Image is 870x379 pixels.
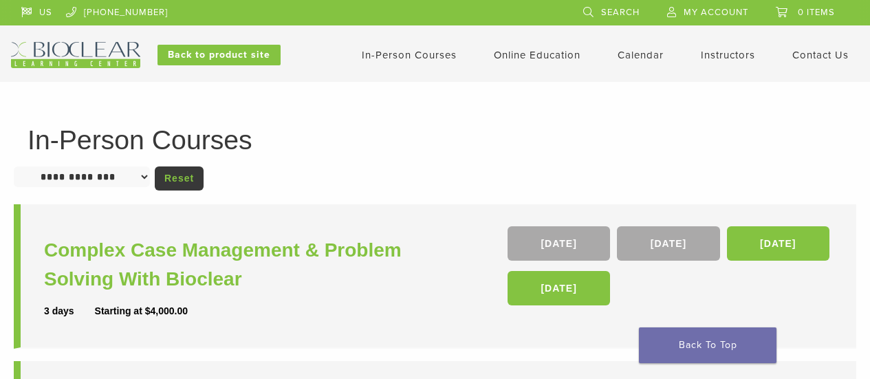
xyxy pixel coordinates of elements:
[727,226,829,261] a: [DATE]
[95,304,188,318] div: Starting at $4,000.00
[155,166,204,191] a: Reset
[601,7,640,18] span: Search
[157,45,281,65] a: Back to product site
[44,236,439,294] a: Complex Case Management & Problem Solving With Bioclear
[494,49,580,61] a: Online Education
[792,49,849,61] a: Contact Us
[508,271,610,305] a: [DATE]
[684,7,748,18] span: My Account
[508,226,833,312] div: , , ,
[28,127,842,153] h1: In-Person Courses
[508,226,610,261] a: [DATE]
[11,42,140,68] img: Bioclear
[798,7,835,18] span: 0 items
[362,49,457,61] a: In-Person Courses
[639,327,776,363] a: Back To Top
[617,226,719,261] a: [DATE]
[701,49,755,61] a: Instructors
[618,49,664,61] a: Calendar
[44,304,95,318] div: 3 days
